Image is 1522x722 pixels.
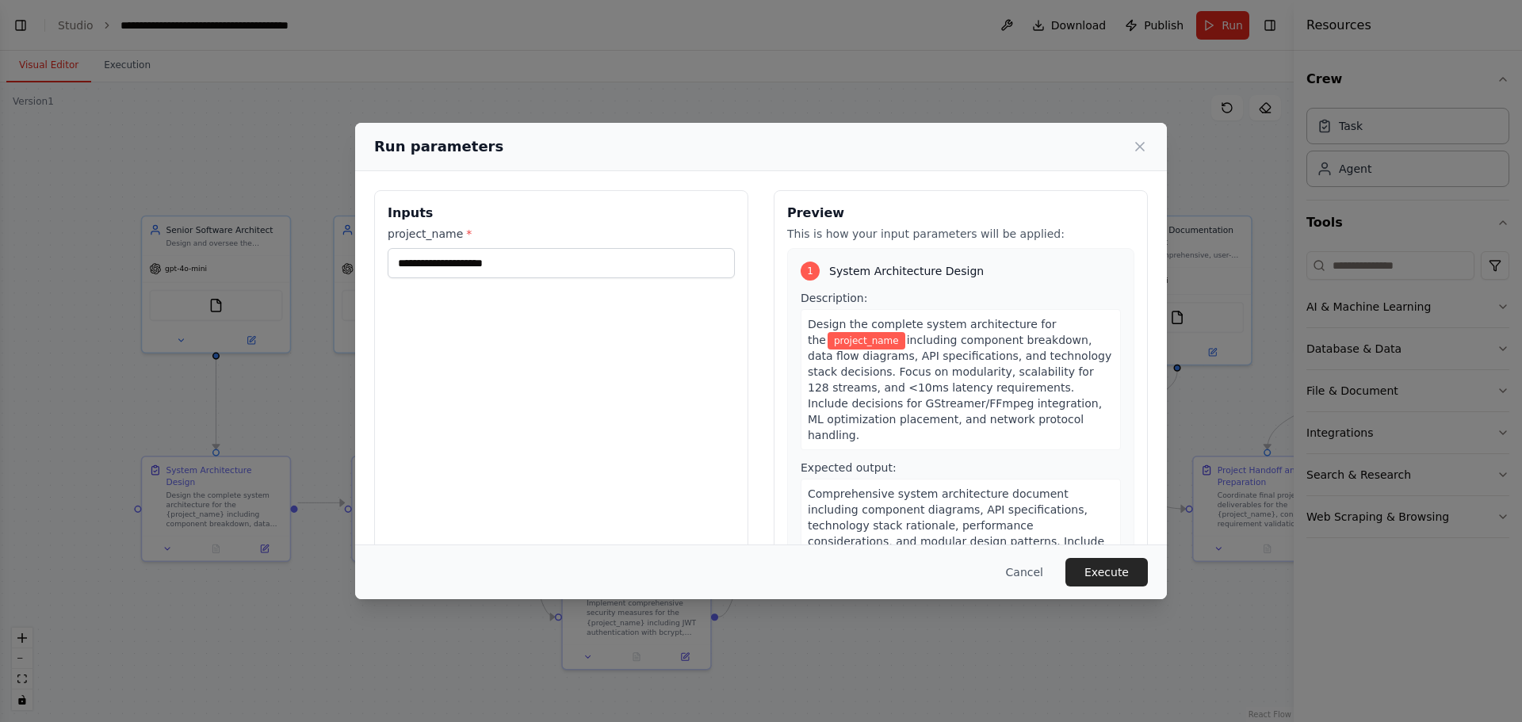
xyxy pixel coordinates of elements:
[808,318,1057,346] span: Design the complete system architecture for the
[828,332,905,350] span: Variable: project_name
[1065,558,1148,586] button: Execute
[801,292,867,304] span: Description:
[801,262,820,281] div: 1
[388,204,735,223] h3: Inputs
[801,461,897,474] span: Expected output:
[388,226,735,242] label: project_name
[993,558,1056,586] button: Cancel
[374,136,503,158] h2: Run parameters
[808,487,1104,595] span: Comprehensive system architecture document including component diagrams, API specifications, tech...
[829,263,984,279] span: System Architecture Design
[787,226,1134,242] p: This is how your input parameters will be applied:
[808,334,1111,441] span: including component breakdown, data flow diagrams, API specifications, and technology stack decis...
[787,204,1134,223] h3: Preview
